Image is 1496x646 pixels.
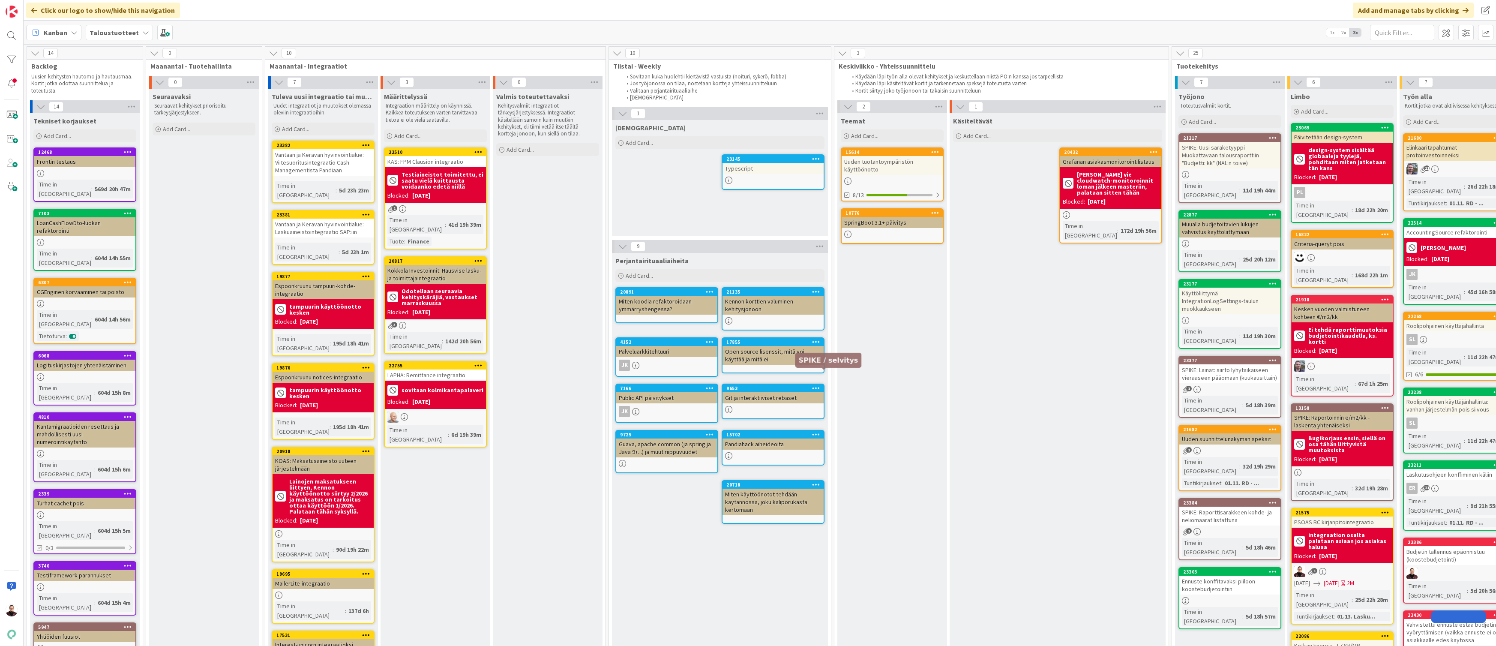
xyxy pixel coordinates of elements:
[33,147,136,202] a: 12468Frontin testausTime in [GEOGRAPHIC_DATA]:569d 20h 47m
[275,334,330,353] div: Time in [GEOGRAPHIC_DATA]
[1406,198,1446,208] div: Tuntikirjaukset
[1060,156,1161,167] div: Grafanan asiakasmonitorointilistaus
[91,184,93,194] span: :
[273,364,374,383] div: 19876Espoonkruunu notices-integraatio
[1189,118,1216,126] span: Add Card...
[723,385,824,392] div: 9653
[34,360,135,371] div: Logituskirjastojen yhtenäistäminen
[1060,148,1161,167] div: 20432Grafanan asiakasmonitorointilistaus
[1406,348,1464,367] div: Time in [GEOGRAPHIC_DATA]
[845,210,943,216] div: 10776
[1241,331,1278,341] div: 11d 19h 30m
[616,385,717,403] div: 7166Public API päivitykset
[1292,231,1393,249] div: 16822Criteria-queryt pois
[507,146,534,153] span: Add Card...
[1182,396,1242,415] div: Time in [GEOGRAPHIC_DATA]
[616,288,717,315] div: 20891Miten koodia refaktoroidaan ymmärryshengessä?
[1088,197,1106,206] div: [DATE]
[1186,386,1192,391] span: 1
[842,217,943,228] div: SpringBoot 3.1+ päivitys
[1352,270,1353,280] span: :
[1319,173,1337,182] div: [DATE]
[1406,255,1429,264] div: Blocked:
[389,258,486,264] div: 20817
[1179,364,1280,383] div: SPIKE: Lainat: siirto lyhytaikaiseen vieraaseen pääomaan (kuukausittain)
[1292,252,1393,263] div: MH
[1179,134,1280,142] div: 21217
[616,338,717,357] div: 4152Palveluarkkitehtuuri
[331,339,371,348] div: 195d 18h 41m
[93,184,133,194] div: 569d 20h 47m
[34,352,135,360] div: 6068
[616,392,717,403] div: Public API päivitykset
[1239,255,1241,264] span: :
[330,339,331,348] span: :
[1179,357,1280,383] div: 23377SPIKE: Lainat: siirto lyhytaikaiseen vieraaseen pääomaan (kuukausittain)
[44,27,67,38] span: Kanban
[1295,125,1393,131] div: 23069
[1406,282,1464,301] div: Time in [GEOGRAPHIC_DATA]
[336,186,337,195] span: :
[1292,404,1393,412] div: 13158
[300,317,318,326] div: [DATE]
[276,142,374,148] div: 23382
[402,288,483,306] b: Odotellaan seuraavia kehityskäräjiä, vastaukset marraskuussa
[1406,269,1418,280] div: JK
[37,249,91,267] div: Time in [GEOGRAPHIC_DATA]
[1355,379,1356,388] span: :
[412,191,430,200] div: [DATE]
[1239,331,1241,341] span: :
[1292,303,1393,322] div: Kesken vuoden valmistuneen kohteen €/m2/kk
[412,397,430,406] div: [DATE]
[385,265,486,284] div: Kokkola Investoinnit: Hausvise lasku- ja toimittajaintegraatio
[616,360,717,371] div: JK
[1406,177,1464,196] div: Time in [GEOGRAPHIC_DATA]
[273,364,374,372] div: 19876
[276,365,374,371] div: 19876
[842,156,943,175] div: Uuden tuotantoympäristön käyttöönotto
[1179,211,1280,219] div: 22877
[402,171,483,189] b: Testiaineistot toimitettu, ei saatu vielä kuittausta voidaanko edetä niillä
[387,412,399,423] img: NG
[1292,124,1393,132] div: 23069
[1294,374,1355,393] div: Time in [GEOGRAPHIC_DATA]
[1178,133,1281,203] a: 21217SPIKE: Uusi saraketyyppi Muokattavaan talousraporttiin "Budjetti: kk" (NAL:n toive)Time in [...
[37,383,94,402] div: Time in [GEOGRAPHIC_DATA]
[723,392,824,403] div: Git ja interaktiiviset rebaset
[1308,147,1390,171] b: design-system sisältää globaaleja tyylejä, pohditaan miten jatketaan tän kans
[841,208,944,244] a: 10776SpringBoot 3.1+ päivitys
[1406,163,1418,174] img: TK
[339,247,340,257] span: :
[282,125,309,133] span: Add Card...
[1182,181,1239,200] div: Time in [GEOGRAPHIC_DATA]
[1294,173,1316,182] div: Blocked:
[443,337,483,346] div: 142d 20h 56m
[389,363,486,369] div: 22755
[273,273,374,280] div: 19877
[1179,219,1280,237] div: Muualla budjetoitavien lukujen vahvistus käyttöliittymään
[723,338,824,365] div: 17855Open source lisenssit, mitä voi käyttää ja mitä ei
[6,6,18,18] img: Visit kanbanzone.com
[726,385,824,391] div: 9653
[616,288,717,296] div: 20891
[1295,297,1393,303] div: 21918
[1292,132,1393,143] div: Päivitetään design-system
[723,288,824,315] div: 21135Kennon korttien valuminen kehitysjonoon
[387,237,404,246] div: Tuote
[842,209,943,228] div: 10776SpringBoot 3.1+ päivitys
[38,353,135,359] div: 6068
[620,385,717,391] div: 7166
[34,217,135,236] div: LoanCashFlowDto-luokan refaktorointi
[34,210,135,236] div: 7103LoanCashFlowDto-luokan refaktorointi
[37,180,91,198] div: Time in [GEOGRAPHIC_DATA]
[723,288,824,296] div: 21135
[1352,205,1353,215] span: :
[726,339,824,345] div: 17855
[1292,361,1393,372] div: TK
[91,315,93,324] span: :
[722,287,824,331] a: 21135Kennon korttien valuminen kehitysjonoon
[34,156,135,167] div: Frontin testaus
[1319,346,1337,355] div: [DATE]
[1447,198,1486,208] div: 01.11. RD - ...
[615,384,718,423] a: 7166Public API päivityksetJK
